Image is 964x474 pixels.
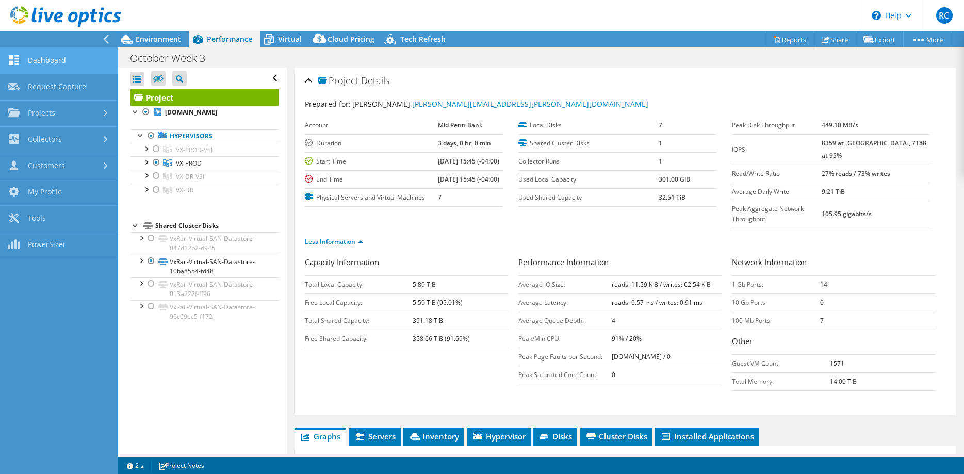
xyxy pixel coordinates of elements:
[130,106,279,119] a: [DOMAIN_NAME]
[130,232,279,255] a: VxRail-Virtual-SAN-Datastore-047d12b2-d945
[732,372,830,390] td: Total Memory:
[305,99,351,109] label: Prepared for:
[518,366,612,384] td: Peak Saturated Core Count:
[438,175,499,184] b: [DATE] 15:45 (-04:00)
[903,31,951,47] a: More
[300,431,340,442] span: Graphs
[518,293,612,312] td: Average Latency:
[765,31,814,47] a: Reports
[409,431,459,442] span: Inventory
[822,209,872,218] b: 105.95 gigabits/s
[130,255,279,277] a: VxRail-Virtual-SAN-Datastore-10ba8554-fd48
[732,256,935,270] h3: Network Information
[612,334,642,343] b: 91% / 20%
[438,139,491,148] b: 3 days, 0 hr, 0 min
[472,431,526,442] span: Hypervisor
[830,359,844,368] b: 1571
[352,99,648,109] span: [PERSON_NAME],
[822,169,890,178] b: 27% reads / 73% writes
[659,121,662,129] b: 7
[354,431,396,442] span: Servers
[176,186,193,194] span: VX-DR
[361,74,389,87] span: Details
[732,312,820,330] td: 100 Mb Ports:
[413,334,470,343] b: 358.66 TiB (91.69%)
[305,192,438,203] label: Physical Servers and Virtual Machines
[413,280,436,289] b: 5.89 TiB
[612,298,702,307] b: reads: 0.57 ms / writes: 0.91 ms
[438,121,483,129] b: Mid Penn Bank
[612,352,671,361] b: [DOMAIN_NAME] / 0
[872,11,881,20] svg: \n
[518,330,612,348] td: Peak/Min CPU:
[318,76,358,86] span: Project
[130,277,279,300] a: VxRail-Virtual-SAN-Datastore-013a222f-ff96
[176,145,213,154] span: VX-PROD-VSI
[856,31,904,47] a: Export
[130,129,279,143] a: Hypervisors
[820,298,824,307] b: 0
[518,192,659,203] label: Used Shared Capacity
[820,280,827,289] b: 14
[413,298,463,307] b: 5.59 TiB (95.01%)
[305,256,508,270] h3: Capacity Information
[732,169,822,179] label: Read/Write Ratio
[814,31,856,47] a: Share
[660,431,754,442] span: Installed Applications
[612,280,711,289] b: reads: 11.59 KiB / writes: 62.54 KiB
[732,335,935,349] h3: Other
[612,316,615,325] b: 4
[305,275,413,293] td: Total Local Capacity:
[130,184,279,197] a: VX-DR
[130,89,279,106] a: Project
[822,139,926,160] b: 8359 at [GEOGRAPHIC_DATA], 7188 at 95%
[732,354,830,372] td: Guest VM Count:
[328,34,374,44] span: Cloud Pricing
[518,256,722,270] h3: Performance Information
[732,144,822,155] label: IOPS
[822,187,845,196] b: 9.21 TiB
[518,275,612,293] td: Average IO Size:
[413,316,443,325] b: 391.18 TiB
[305,293,413,312] td: Free Local Capacity:
[305,237,363,246] a: Less Information
[305,174,438,185] label: End Time
[518,348,612,366] td: Peak Page Faults per Second:
[830,377,857,386] b: 14.00 TiB
[305,330,413,348] td: Free Shared Capacity:
[518,312,612,330] td: Average Queue Depth:
[659,175,690,184] b: 301.00 GiB
[155,220,279,232] div: Shared Cluster Disks
[400,34,446,44] span: Tech Refresh
[822,121,858,129] b: 449.10 MB/s
[305,156,438,167] label: Start Time
[278,34,302,44] span: Virtual
[732,275,820,293] td: 1 Gb Ports:
[585,431,647,442] span: Cluster Disks
[732,293,820,312] td: 10 Gb Ports:
[659,139,662,148] b: 1
[130,170,279,183] a: VX-DR-VSI
[732,187,822,197] label: Average Daily Write
[120,459,152,472] a: 2
[136,34,181,44] span: Environment
[130,143,279,156] a: VX-PROD-VSI
[151,459,211,472] a: Project Notes
[412,99,648,109] a: [PERSON_NAME][EMAIL_ADDRESS][PERSON_NAME][DOMAIN_NAME]
[659,157,662,166] b: 1
[936,7,953,24] span: RC
[305,120,438,130] label: Account
[165,108,217,117] b: [DOMAIN_NAME]
[305,312,413,330] td: Total Shared Capacity:
[176,159,202,168] span: VX-PROD
[518,156,659,167] label: Collector Runs
[518,174,659,185] label: Used Local Capacity
[732,120,822,130] label: Peak Disk Throughput
[538,431,572,442] span: Disks
[612,370,615,379] b: 0
[207,34,252,44] span: Performance
[820,316,824,325] b: 7
[305,138,438,149] label: Duration
[659,193,685,202] b: 32.51 TiB
[130,300,279,323] a: VxRail-Virtual-SAN-Datastore-96c69ec5-f172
